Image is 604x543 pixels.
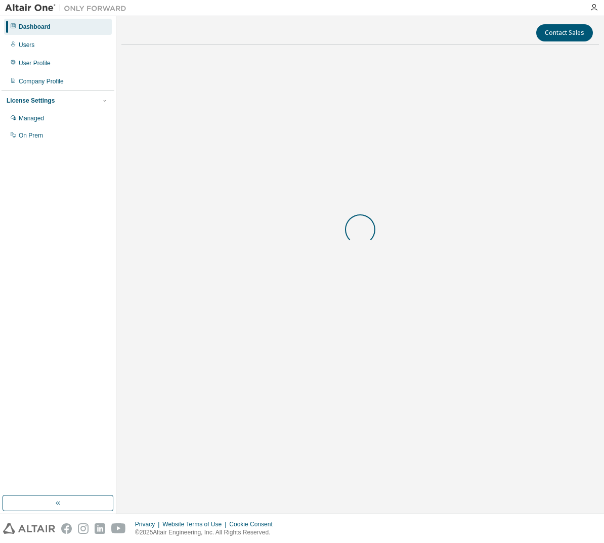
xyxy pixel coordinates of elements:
[135,520,162,528] div: Privacy
[19,59,51,67] div: User Profile
[19,114,44,122] div: Managed
[19,23,51,31] div: Dashboard
[19,131,43,140] div: On Prem
[162,520,229,528] div: Website Terms of Use
[19,41,34,49] div: Users
[3,523,55,534] img: altair_logo.svg
[135,528,279,537] p: © 2025 Altair Engineering, Inc. All Rights Reserved.
[95,523,105,534] img: linkedin.svg
[111,523,126,534] img: youtube.svg
[78,523,89,534] img: instagram.svg
[61,523,72,534] img: facebook.svg
[19,77,64,85] div: Company Profile
[7,97,55,105] div: License Settings
[536,24,593,41] button: Contact Sales
[229,520,278,528] div: Cookie Consent
[5,3,132,13] img: Altair One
